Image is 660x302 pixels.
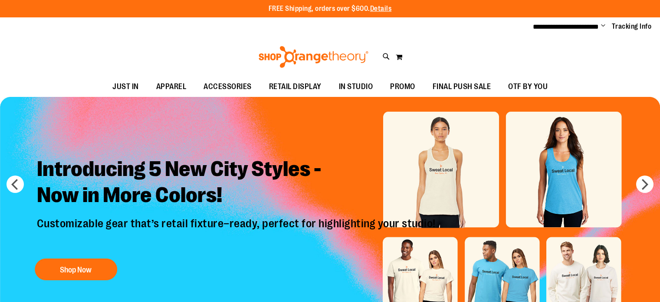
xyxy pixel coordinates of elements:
a: JUST IN [104,77,148,97]
a: IN STUDIO [330,77,382,97]
span: JUST IN [112,77,139,96]
span: ACCESSORIES [204,77,252,96]
span: RETAIL DISPLAY [269,77,322,96]
h2: Introducing 5 New City Styles - Now in More Colors! [30,149,444,217]
a: ACCESSORIES [195,77,260,97]
button: Account menu [601,22,605,31]
span: APPAREL [156,77,187,96]
p: FREE Shipping, orders over $600. [269,4,392,14]
span: OTF BY YOU [508,77,548,96]
a: RETAIL DISPLAY [260,77,330,97]
button: prev [7,176,24,193]
button: next [636,176,653,193]
span: IN STUDIO [339,77,373,96]
a: APPAREL [148,77,195,97]
span: FINAL PUSH SALE [433,77,491,96]
a: FINAL PUSH SALE [424,77,500,97]
img: Shop Orangetheory [257,46,370,68]
a: Details [370,5,392,13]
a: PROMO [381,77,424,97]
p: Customizable gear that’s retail fixture–ready, perfect for highlighting your studio! [30,217,444,250]
button: Shop Now [35,259,117,280]
a: OTF BY YOU [499,77,556,97]
a: Tracking Info [612,22,652,31]
span: PROMO [390,77,415,96]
